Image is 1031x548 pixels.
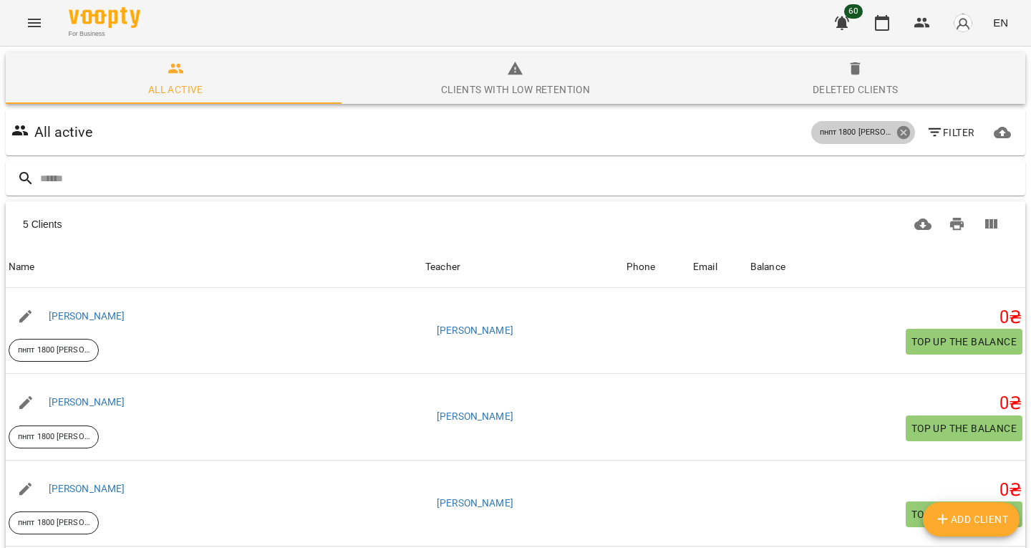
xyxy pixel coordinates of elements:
[906,501,1022,527] button: Top up the balance
[911,506,1017,523] span: Top up the balance
[626,259,687,276] span: Phone
[425,259,460,276] div: Teacher
[750,259,785,276] div: Sort
[911,333,1017,350] span: Top up the balance
[18,517,89,529] p: пнпт 1800 [PERSON_NAME]
[437,324,513,338] a: [PERSON_NAME]
[6,201,1025,247] div: Table Toolbar
[750,393,1022,415] h5: 0 ₴
[23,217,484,231] div: 5 Clients
[974,207,1008,241] button: Columns view
[693,259,717,276] div: Sort
[49,310,125,322] a: [PERSON_NAME]
[626,259,656,276] div: Phone
[987,9,1014,36] button: EN
[750,259,785,276] div: Balance
[934,511,1009,528] span: Add Client
[906,207,940,241] button: Download CSV
[9,259,35,276] div: Name
[425,259,621,276] span: Teacher
[911,420,1017,437] span: Top up the balance
[926,124,974,141] span: Filter
[953,13,973,33] img: avatar_s.png
[437,410,513,424] a: [PERSON_NAME]
[844,4,863,19] span: 60
[750,479,1022,501] h5: 0 ₴
[437,496,513,511] a: [PERSON_NAME]
[18,345,89,357] p: пнпт 1800 [PERSON_NAME]
[993,15,1008,30] span: EN
[49,396,125,408] a: [PERSON_NAME]
[425,259,460,276] div: Sort
[69,7,140,28] img: Voopty Logo
[34,121,92,143] h6: All active
[820,127,891,139] p: пнпт 1800 [PERSON_NAME]
[750,259,1022,276] span: Balance
[148,81,203,98] div: All active
[940,207,974,241] button: Print
[811,121,915,144] div: пнпт 1800 [PERSON_NAME]
[750,307,1022,329] h5: 0 ₴
[626,259,656,276] div: Sort
[923,502,1020,537] button: Add Client
[69,29,140,39] span: For Business
[17,6,52,40] button: Menu
[921,120,980,145] button: Filter
[813,81,899,98] div: Deleted clients
[9,339,99,362] div: пнпт 1800 [PERSON_NAME]
[906,329,1022,355] button: Top up the balance
[693,259,745,276] span: Email
[906,415,1022,441] button: Top up the balance
[441,81,590,98] div: Clients with low retention
[49,483,125,494] a: [PERSON_NAME]
[9,511,99,534] div: пнпт 1800 [PERSON_NAME]
[9,259,420,276] span: Name
[693,259,717,276] div: Email
[18,431,89,443] p: пнпт 1800 [PERSON_NAME]
[9,426,99,448] div: пнпт 1800 [PERSON_NAME]
[9,259,35,276] div: Sort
